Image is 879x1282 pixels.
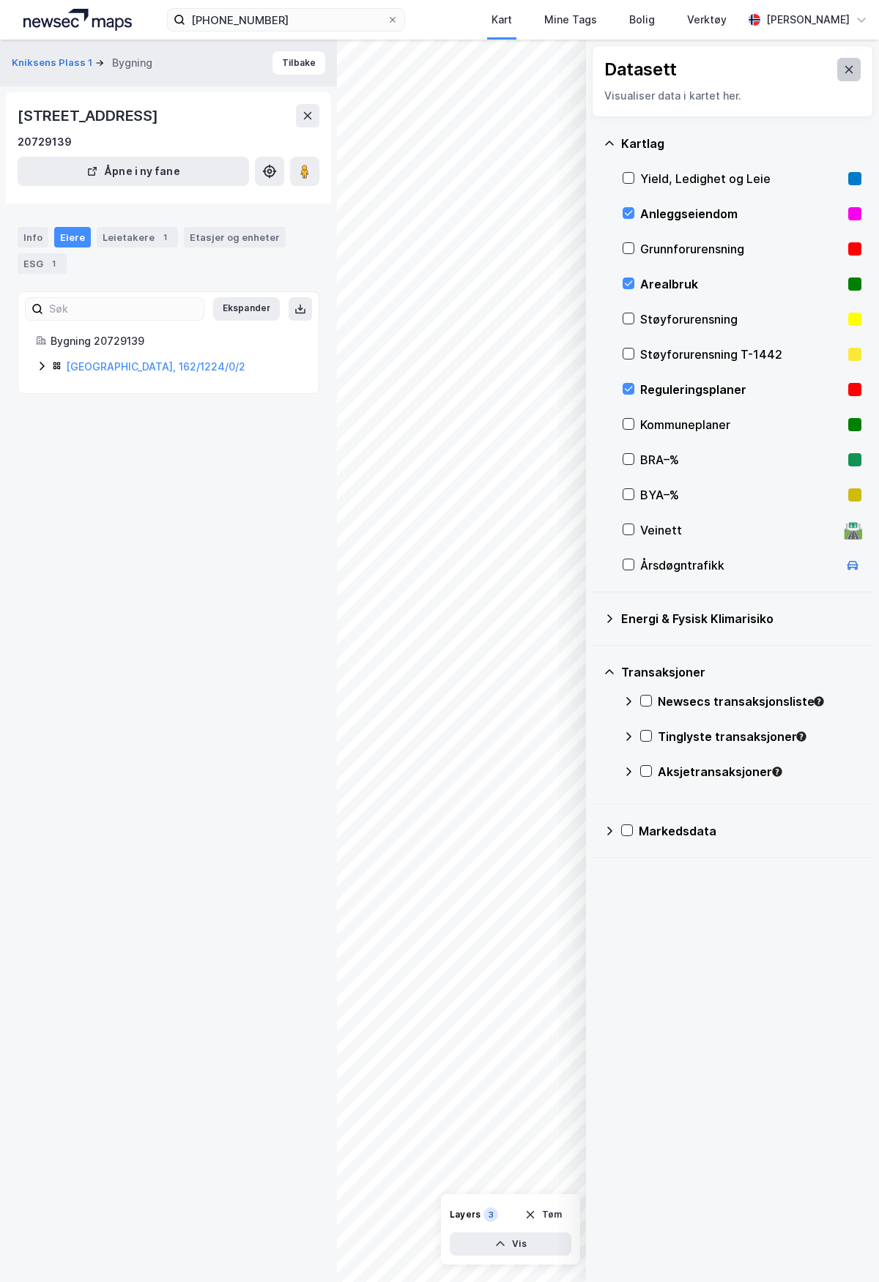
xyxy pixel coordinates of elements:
div: Tooltip anchor [795,730,808,743]
div: Støyforurensning T-1442 [640,346,842,363]
div: Newsecs transaksjonsliste [658,693,861,710]
div: Yield, Ledighet og Leie [640,170,842,187]
div: Veinett [640,521,838,539]
div: Verktøy [687,11,727,29]
div: Anleggseiendom [640,205,842,223]
div: Kommuneplaner [640,416,842,433]
div: Tooltip anchor [812,695,826,708]
div: [PERSON_NAME] [766,11,850,29]
div: 1 [46,256,61,271]
div: Bygning [112,54,152,72]
div: Leietakere [97,227,178,247]
div: Arealbruk [640,275,842,293]
button: Åpne i ny fane [18,157,249,186]
div: Transaksjoner [621,663,861,681]
div: Visualiser data i kartet her. [604,87,861,105]
div: Tooltip anchor [771,765,784,778]
iframe: Chat Widget [806,1212,879,1282]
div: 3 [483,1207,498,1222]
div: Bolig [629,11,655,29]
div: 🛣️ [843,521,863,540]
div: Energi & Fysisk Klimarisiko [621,610,861,627]
div: Bygning 20729139 [51,332,301,350]
div: BYA–% [640,486,842,504]
div: Grunnforurensning [640,240,842,258]
div: Layers [450,1209,481,1220]
input: Søk [43,298,204,320]
div: Kontrollprogram for chat [806,1212,879,1282]
div: Etasjer og enheter [190,231,280,244]
div: Info [18,227,48,247]
div: Støyforurensning [640,310,842,328]
div: Datasett [604,58,677,81]
div: Tinglyste transaksjoner [658,728,861,745]
img: logo.a4113a55bc3d86da70a041830d287a7e.svg [23,9,132,31]
div: Kart [492,11,512,29]
button: Tøm [515,1203,571,1226]
div: Eiere [54,227,91,247]
div: BRA–% [640,451,842,469]
div: Reguleringsplaner [640,381,842,398]
div: ESG [18,253,67,274]
div: 20729139 [18,133,72,151]
div: Årsdøgntrafikk [640,556,838,574]
div: 1 [157,230,172,245]
div: Aksjetransaksjoner [658,763,861,780]
div: [STREET_ADDRESS] [18,104,161,127]
button: Tilbake [272,51,325,75]
button: Vis [450,1232,571,1256]
input: Søk på adresse, matrikkel, gårdeiere, leietakere eller personer [185,9,387,31]
button: Ekspander [213,297,280,321]
div: Mine Tags [544,11,597,29]
div: Kartlag [621,135,861,152]
a: [GEOGRAPHIC_DATA], 162/1224/0/2 [66,360,245,373]
button: Kniksens Plass 1 [12,56,95,70]
div: Markedsdata [639,822,861,840]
